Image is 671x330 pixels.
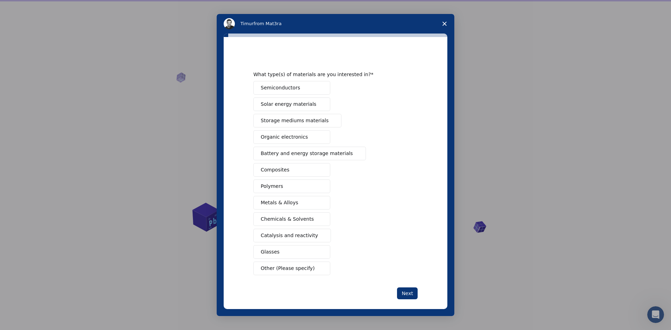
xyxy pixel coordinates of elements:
[261,117,329,124] span: Storage mediums materials
[253,163,330,177] button: Composites
[261,248,280,256] span: Glasses
[253,147,366,160] button: Battery and energy storage materials
[261,166,289,174] span: Composites
[261,84,300,91] span: Semiconductors
[253,81,330,95] button: Semiconductors
[240,21,253,26] span: Timur
[261,150,353,157] span: Battery and energy storage materials
[261,183,283,190] span: Polymers
[261,265,315,272] span: Other (Please specify)
[253,114,341,127] button: Storage mediums materials
[253,130,330,144] button: Organic electronics
[253,212,330,226] button: Chemicals & Solvents
[261,215,314,223] span: Chemicals & Solvents
[261,199,298,206] span: Metals & Alloys
[435,14,454,34] span: Close survey
[253,21,281,26] span: from Mat3ra
[261,133,308,141] span: Organic electronics
[253,245,330,259] button: Glasses
[253,97,330,111] button: Solar energy materials
[397,287,418,299] button: Next
[253,262,330,275] button: Other (Please specify)
[253,71,407,78] div: What type(s) of materials are you interested in?
[224,18,235,29] img: Profile image for Timur
[253,179,330,193] button: Polymers
[261,101,316,108] span: Solar energy materials
[253,196,330,210] button: Metals & Alloys
[261,232,318,239] span: Catalysis and reactivity
[253,229,331,242] button: Catalysis and reactivity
